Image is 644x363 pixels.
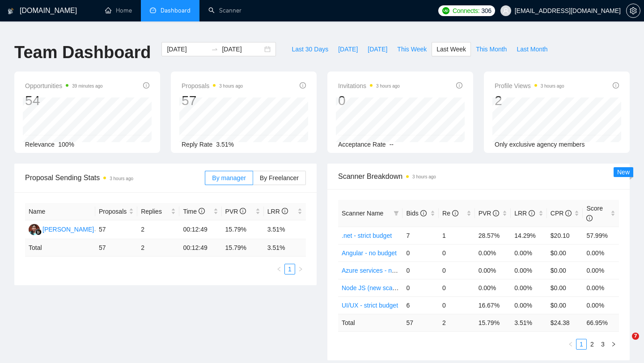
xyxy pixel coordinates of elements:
td: Total [338,314,402,331]
div: 0 [338,92,400,109]
div: 57 [182,92,243,109]
td: 0.00% [583,279,619,296]
th: Replies [137,203,179,220]
td: 57 [402,314,439,331]
span: Acceptance Rate [338,141,386,148]
span: right [611,342,616,347]
span: filter [392,207,401,220]
li: 2 [587,339,597,350]
li: 1 [284,264,295,274]
td: 0.00% [475,262,511,279]
button: Last Month [512,42,552,56]
span: Invitations [338,80,400,91]
td: $ 24.38 [547,314,583,331]
span: Last Month [517,44,547,54]
span: This Month [476,44,507,54]
span: Only exclusive agency members [495,141,585,148]
td: 57 [95,220,137,239]
span: Profile Views [495,80,564,91]
a: 2 [587,339,597,349]
button: Last 30 Days [287,42,333,56]
li: 3 [597,339,608,350]
button: This Month [471,42,512,56]
time: 39 minutes ago [72,84,102,89]
img: gigradar-bm.png [35,229,42,235]
td: 0 [402,279,439,296]
li: Previous Page [565,339,576,350]
span: [DATE] [368,44,387,54]
button: left [565,339,576,350]
span: Proposals [99,207,127,216]
td: 0 [402,244,439,262]
button: Last Week [432,42,471,56]
button: right [608,339,619,350]
h1: Team Dashboard [14,42,151,63]
span: 3.51% [216,141,234,148]
span: Scanner Breakdown [338,171,619,182]
time: 3 hours ago [110,176,133,181]
span: info-circle [143,82,149,89]
span: info-circle [586,215,593,221]
time: 3 hours ago [219,84,243,89]
span: This Week [397,44,427,54]
button: [DATE] [363,42,392,56]
a: Node JS (new scanner 22.09) [342,284,424,291]
span: right [298,266,303,272]
a: 1 [285,264,295,274]
span: PVR [479,210,500,217]
td: 0.00% [511,262,547,279]
td: 15.79% [222,220,264,239]
span: Opportunities [25,80,103,91]
a: Angular - no budget [342,249,397,257]
td: 3.51 % [511,314,547,331]
td: 0.00% [475,279,511,296]
td: 0.00% [583,262,619,279]
span: to [211,46,218,53]
span: info-circle [300,82,306,89]
span: Score [586,205,603,222]
span: filter [394,211,399,216]
div: 2 [495,92,564,109]
span: Time [183,208,204,215]
input: End date [222,44,263,54]
span: Replies [141,207,169,216]
td: 0 [439,296,475,314]
span: info-circle [452,210,458,216]
a: setting [626,7,640,14]
span: Reply Rate [182,141,212,148]
span: Proposals [182,80,243,91]
td: 2 [439,314,475,331]
td: 15.79 % [475,314,511,331]
td: 28.57% [475,227,511,244]
span: info-circle [240,208,246,214]
td: 2 [137,239,179,257]
span: left [568,342,573,347]
td: 57 [95,239,137,257]
span: info-circle [199,208,205,214]
td: 57.99% [583,227,619,244]
span: Dashboard [161,7,191,14]
time: 3 hours ago [541,84,564,89]
td: 0 [439,262,475,279]
td: 3.51 % [264,239,306,257]
th: Name [25,203,95,220]
span: 7 [632,333,639,340]
li: Previous Page [274,264,284,274]
span: Connects: [453,6,479,16]
span: By manager [212,174,246,181]
td: 15.79 % [222,239,264,257]
td: 0.00% [511,244,547,262]
a: YP[PERSON_NAME] [29,225,94,232]
a: Azure services - no budget [342,267,416,274]
span: info-circle [493,210,499,216]
span: New [617,169,630,176]
li: Next Page [295,264,306,274]
span: Re [442,210,458,217]
span: LRR [267,208,288,215]
a: .net - strict budget [342,232,392,239]
span: 100% [58,141,74,148]
td: 6 [402,296,439,314]
span: [DATE] [338,44,358,54]
span: info-circle [456,82,462,89]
